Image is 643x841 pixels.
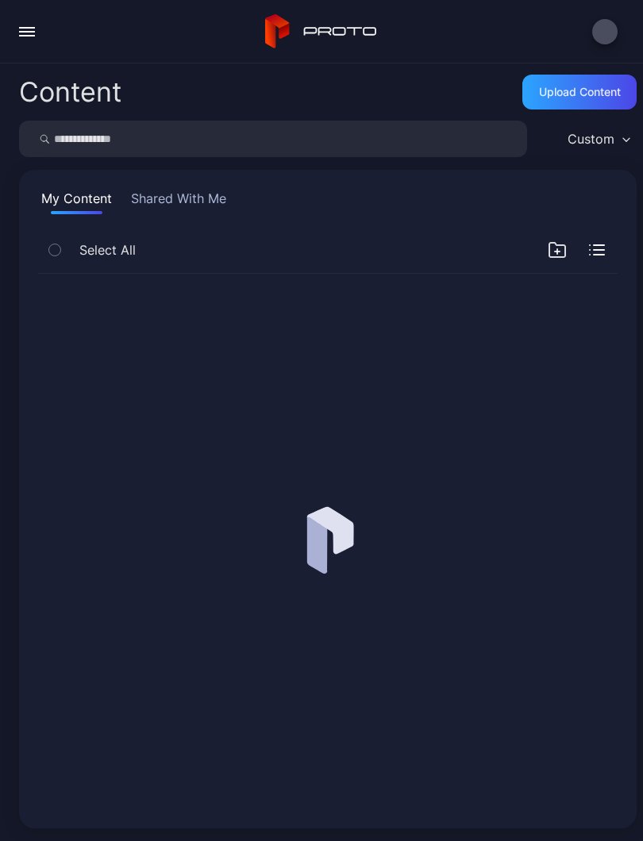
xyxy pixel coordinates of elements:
[38,189,115,214] button: My Content
[522,75,637,109] button: Upload Content
[560,121,637,157] button: Custom
[539,86,621,98] div: Upload Content
[568,131,614,147] div: Custom
[128,189,229,214] button: Shared With Me
[79,240,136,259] span: Select All
[19,79,121,106] div: Content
